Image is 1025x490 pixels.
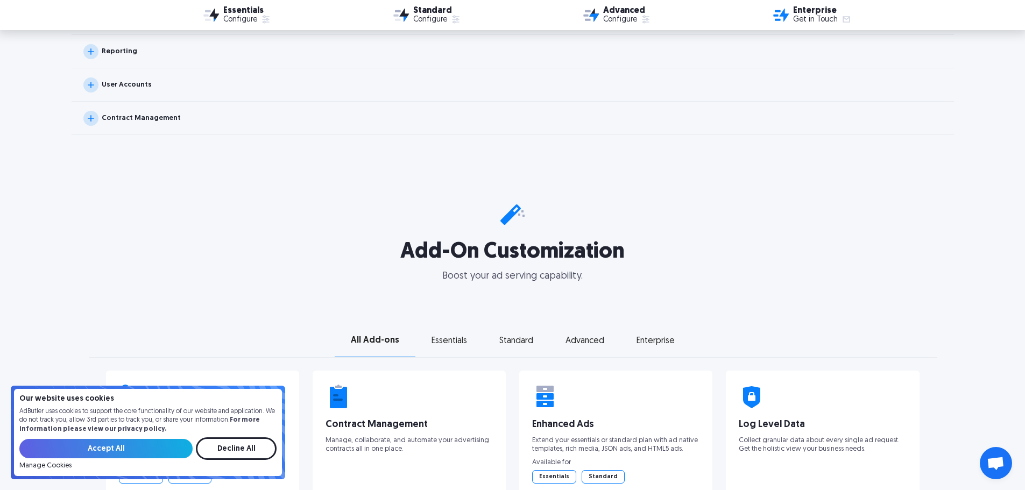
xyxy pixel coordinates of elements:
[603,6,651,15] div: Advanced
[17,237,1008,267] h2: Add-On Customization
[19,407,277,434] p: AdButler uses cookies to support the core functionality of our website and application. We do not...
[413,16,447,24] div: Configure
[102,115,181,122] div: Contract Management
[223,16,257,24] div: Configure
[739,420,906,430] div: Log Level Data
[102,81,152,88] div: User Accounts
[793,6,852,15] div: Enterprise
[413,6,461,15] div: Standard
[19,395,277,403] h4: Our website uses cookies
[326,420,493,430] div: Contract Management
[637,337,675,345] div: Enterprise
[793,16,838,24] div: Get in Touch
[532,458,699,467] p: Available for
[603,16,637,24] div: Configure
[739,436,906,453] p: Collect granular data about every single ad request. Get the holistic view your business needs.
[980,447,1012,479] a: Open chat
[603,15,651,25] a: Configure
[432,337,467,345] div: Essentials
[19,439,193,458] input: Accept All
[196,437,277,460] input: Decline All
[532,420,699,430] div: Enhanced Ads
[102,48,137,55] div: Reporting
[19,437,277,470] form: Email Form
[351,337,399,344] div: All Add-ons
[326,436,493,453] p: Manage, collaborate, and automate your advertising contracts all in one place.
[17,273,1008,280] p: Boost your ad serving capability.
[565,337,604,345] div: Advanced
[582,471,624,483] div: Standard
[223,6,271,15] div: Essentials
[533,471,576,483] div: Essentials
[499,337,533,345] div: Standard
[793,15,852,25] a: Get in Touch
[19,462,72,470] a: Manage Cookies
[532,436,699,453] p: Extend your essentials or standard plan with ad native templates, rich media, JSON ads, and HTML5...
[223,15,271,25] a: Configure
[413,15,461,25] a: Configure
